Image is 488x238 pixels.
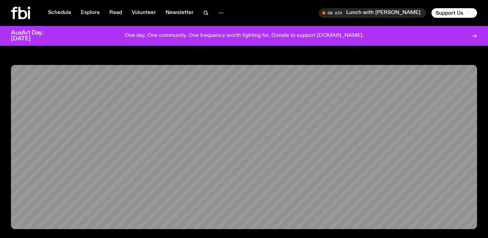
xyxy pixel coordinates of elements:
[127,8,160,18] a: Volunteer
[11,30,55,42] h3: AusArt Day: [DATE]
[44,8,75,18] a: Schedule
[319,8,426,18] button: On AirLunch with [PERSON_NAME]
[161,8,198,18] a: Newsletter
[105,8,126,18] a: Read
[77,8,104,18] a: Explore
[431,8,477,18] button: Support Us
[125,33,364,39] p: One day. One community. One frequency worth fighting for. Donate to support [DOMAIN_NAME].
[436,10,463,16] span: Support Us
